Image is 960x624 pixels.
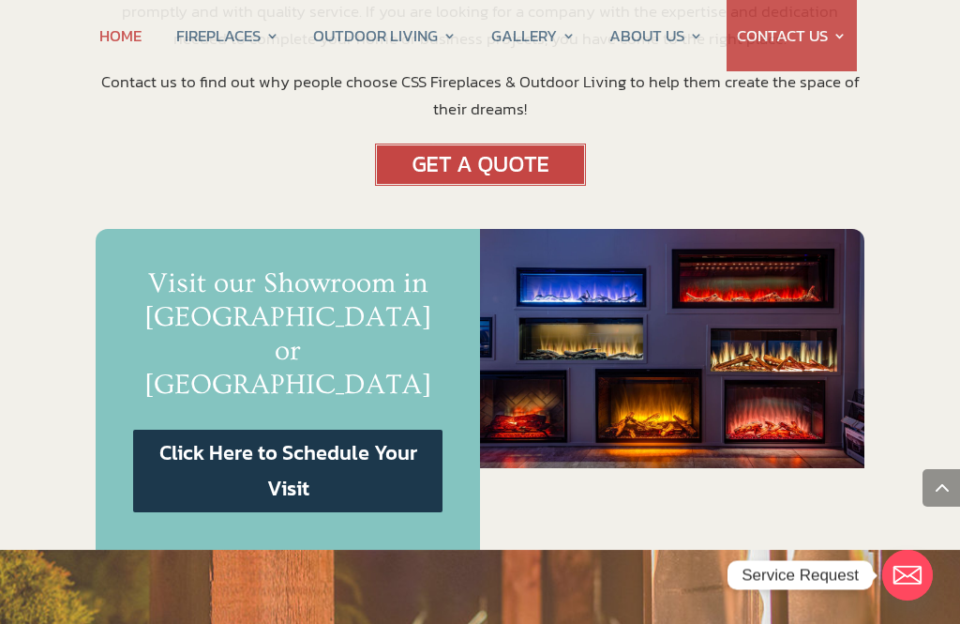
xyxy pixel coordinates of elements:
a: Click Here to Schedule Your Visit [133,430,442,512]
h2: Visit our Showroom in [GEOGRAPHIC_DATA] or [GEOGRAPHIC_DATA] [133,266,442,411]
img: showroom6 [480,229,864,468]
a: Email [882,550,933,601]
p: Contact us to find out why people choose CSS Fireplaces & Outdoor Living to help them create the ... [96,68,863,123]
a: get a quote for fireplace or outdoor kitchen [375,168,586,192]
img: GetAQuote_btn [375,144,586,186]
